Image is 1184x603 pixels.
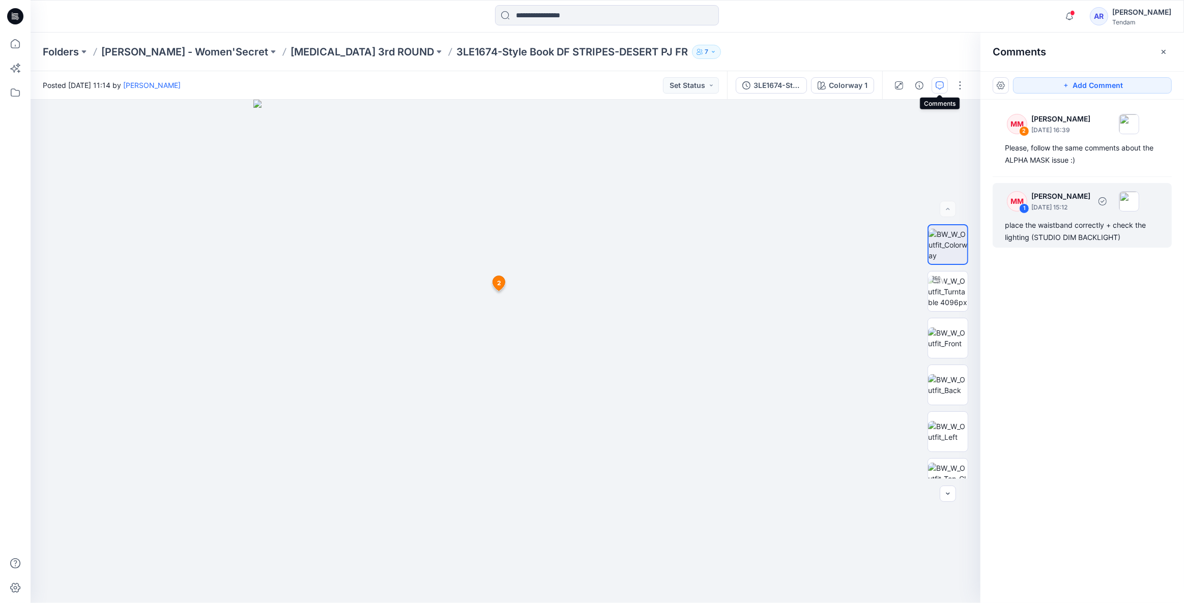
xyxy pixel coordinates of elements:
[1031,190,1090,202] p: [PERSON_NAME]
[43,80,181,91] span: Posted [DATE] 11:14 by
[1031,125,1090,135] p: [DATE] 16:39
[754,80,800,91] div: 3LE1674-Style Book DF STRIPES-DESERT PJ FR
[1112,18,1171,26] div: Tendam
[928,327,968,349] img: BW_W_Outfit_Front
[736,77,807,94] button: 3LE1674-Style Book DF STRIPES-DESERT PJ FR
[928,374,968,396] img: BW_W_Outfit_Back
[928,276,968,308] img: BW_W_Outfit_Turntable 4096px
[1007,191,1027,212] div: MM
[993,46,1046,58] h2: Comments
[101,45,268,59] a: [PERSON_NAME] - Women'Secret
[1031,113,1090,125] p: [PERSON_NAME]
[692,45,721,59] button: 7
[1005,219,1160,244] div: place the waistband correctly + check the lighting (STUDIO DIM BACKLIGHT)
[1005,142,1160,166] div: Please, follow the same comments about the ALPHA MASK issue :)
[1007,114,1027,134] div: MM
[123,81,181,89] a: [PERSON_NAME]
[928,463,968,495] img: BW_W_Outfit_Top_CloseUp
[1019,203,1029,214] div: 1
[1090,7,1108,25] div: AR
[43,45,79,59] a: Folders
[291,45,434,59] a: [MEDICAL_DATA] 3rd ROUND
[1013,77,1172,94] button: Add Comment
[253,100,757,603] img: eyJhbGciOiJIUzI1NiIsImtpZCI6IjAiLCJzbHQiOiJzZXMiLCJ0eXAiOiJKV1QifQ.eyJkYXRhIjp7InR5cGUiOiJzdG9yYW...
[928,421,968,442] img: BW_W_Outfit_Left
[1019,126,1029,136] div: 2
[456,45,688,59] p: 3LE1674-Style Book DF STRIPES-DESERT PJ FR
[811,77,874,94] button: Colorway 1
[829,80,868,91] div: Colorway 1
[705,46,708,57] p: 7
[929,229,967,261] img: BW_W_Outfit_Colorway
[911,77,928,94] button: Details
[1112,6,1171,18] div: [PERSON_NAME]
[1031,202,1090,213] p: [DATE] 15:12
